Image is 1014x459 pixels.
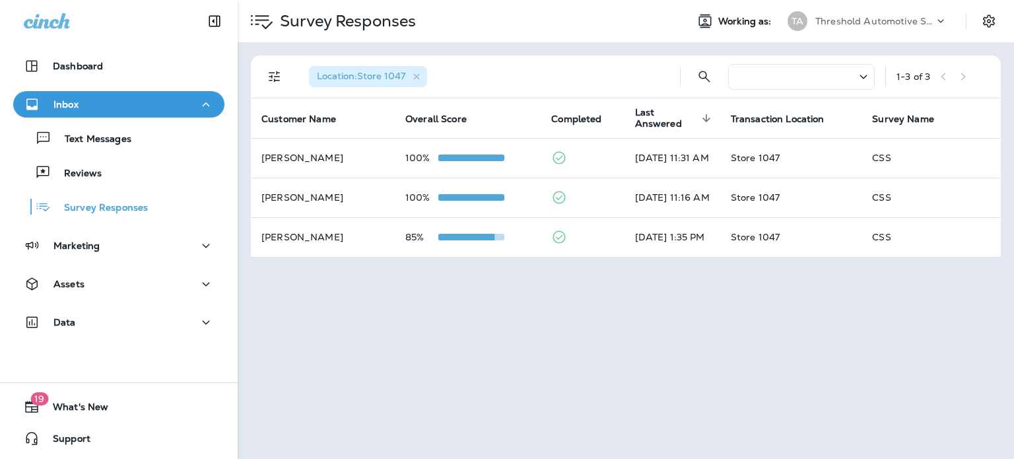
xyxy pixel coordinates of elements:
[40,433,90,449] span: Support
[625,138,720,178] td: [DATE] 11:31 AM
[51,202,148,215] p: Survey Responses
[53,240,100,251] p: Marketing
[551,114,601,125] span: Completed
[13,124,224,152] button: Text Messages
[718,16,774,27] span: Working as:
[691,63,718,90] button: Search Survey Responses
[862,178,1001,217] td: CSS
[720,178,862,217] td: Store 1047
[51,133,131,146] p: Text Messages
[405,232,438,242] p: 85%
[53,317,76,328] p: Data
[405,192,438,203] p: 100%
[261,114,336,125] span: Customer Name
[862,217,1001,257] td: CSS
[720,138,862,178] td: Store 1047
[275,11,416,31] p: Survey Responses
[896,71,930,82] div: 1 - 3 of 3
[977,9,1001,33] button: Settings
[40,402,108,417] span: What's New
[13,53,224,79] button: Dashboard
[13,159,224,186] button: Reviews
[405,114,467,125] span: Overall Score
[731,114,825,125] span: Transaction Location
[635,107,698,129] span: Last Answered
[13,193,224,221] button: Survey Responses
[196,8,233,34] button: Collapse Sidebar
[13,232,224,259] button: Marketing
[317,70,405,82] span: Location : Store 1047
[13,394,224,420] button: 19What's New
[625,178,720,217] td: [DATE] 11:16 AM
[720,217,862,257] td: Store 1047
[13,271,224,297] button: Assets
[51,168,102,180] p: Reviews
[53,99,79,110] p: Inbox
[405,113,484,125] span: Overall Score
[251,217,395,257] td: [PERSON_NAME]
[13,309,224,335] button: Data
[872,114,934,125] span: Survey Name
[551,113,619,125] span: Completed
[13,91,224,118] button: Inbox
[731,113,842,125] span: Transaction Location
[30,392,48,406] span: 19
[635,107,715,129] span: Last Answered
[788,11,807,31] div: TA
[309,66,427,87] div: Location:Store 1047
[53,61,103,71] p: Dashboard
[625,217,720,257] td: [DATE] 1:35 PM
[815,16,934,26] p: Threshold Automotive Service dba Grease Monkey
[251,138,395,178] td: [PERSON_NAME]
[862,138,1001,178] td: CSS
[261,113,353,125] span: Customer Name
[251,178,395,217] td: [PERSON_NAME]
[53,279,84,289] p: Assets
[13,425,224,452] button: Support
[261,63,288,90] button: Filters
[872,113,951,125] span: Survey Name
[405,153,438,163] p: 100%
